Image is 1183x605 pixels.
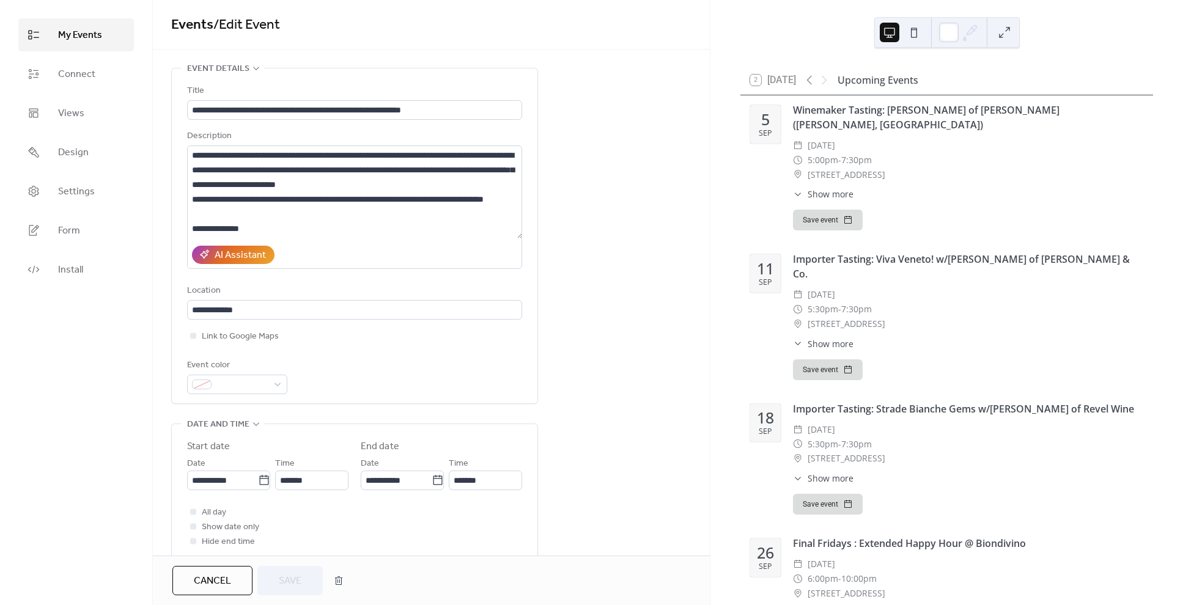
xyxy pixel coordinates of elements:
div: 18 [757,410,774,425]
span: 6:00pm [808,571,838,586]
span: 5:00pm [808,153,838,167]
div: Final Fridays : Extended Happy Hour @ Biondivino [793,536,1143,551]
button: Cancel [172,566,252,595]
span: [DATE] [808,138,835,153]
span: Show more [808,472,853,485]
span: Hide end time [202,535,255,549]
div: Sep [759,563,772,571]
span: Show more [808,188,853,200]
button: ​Show more [793,472,853,485]
span: Event details [187,62,249,76]
span: - [838,302,841,317]
div: End date [361,439,399,454]
span: Connect [58,67,95,82]
span: Settings [58,185,95,199]
a: Events [171,12,213,38]
span: Date [187,457,205,471]
div: Importer Tasting: Strade Bianche Gems w/[PERSON_NAME] of Revel Wine [793,402,1143,416]
div: ​ [793,287,803,302]
a: Settings [18,175,134,208]
a: Design [18,136,134,169]
div: ​ [793,167,803,182]
span: Views [58,106,84,121]
div: ​ [793,317,803,331]
div: Description [187,129,520,144]
button: ​Show more [793,337,853,350]
span: [STREET_ADDRESS] [808,167,885,182]
span: - [838,571,841,586]
span: 7:30pm [841,153,872,167]
span: Show date only [202,520,259,535]
div: ​ [793,557,803,571]
div: Winemaker Tasting: [PERSON_NAME] of [PERSON_NAME] ([PERSON_NAME], [GEOGRAPHIC_DATA]) [793,103,1143,132]
span: [STREET_ADDRESS] [808,586,885,601]
span: All day [202,505,226,520]
a: Views [18,97,134,130]
span: 5:30pm [808,437,838,452]
div: Sep [759,279,772,287]
button: Save event [793,359,863,380]
button: Save event [793,494,863,515]
div: ​ [793,422,803,437]
button: AI Assistant [192,246,275,264]
span: Date and time [187,417,249,432]
div: 26 [757,545,774,560]
a: Install [18,253,134,286]
span: Form [58,224,80,238]
div: ​ [793,472,803,485]
div: ​ [793,571,803,586]
span: 7:30pm [841,437,872,452]
div: ​ [793,138,803,153]
div: Event color [187,358,285,373]
button: ​Show more [793,188,853,200]
a: Connect [18,57,134,90]
div: Sep [759,130,772,137]
span: [STREET_ADDRESS] [808,317,885,331]
div: Location [187,284,520,298]
span: - [838,153,841,167]
div: Title [187,84,520,98]
div: ​ [793,586,803,601]
div: 5 [761,112,770,127]
div: AI Assistant [215,248,266,263]
span: Show more [808,337,853,350]
span: [DATE] [808,557,835,571]
span: Time [275,457,295,471]
div: Upcoming Events [838,73,918,87]
div: ​ [793,451,803,466]
span: [DATE] [808,287,835,302]
span: 7:30pm [841,302,872,317]
span: Cancel [194,574,231,588]
button: Save event [793,210,863,230]
span: My Events [58,28,102,43]
span: Install [58,263,83,277]
div: ​ [793,437,803,452]
div: ​ [793,153,803,167]
span: - [838,437,841,452]
div: Sep [759,428,772,436]
span: / Edit Event [213,12,280,38]
div: ​ [793,302,803,317]
div: 11 [757,261,774,276]
span: 10:00pm [841,571,877,586]
div: ​ [793,188,803,200]
div: Start date [187,439,230,454]
span: Date [361,457,379,471]
a: Form [18,214,134,247]
a: My Events [18,18,134,51]
span: [DATE] [808,422,835,437]
div: ​ [793,337,803,350]
span: 5:30pm [808,302,838,317]
span: [STREET_ADDRESS] [808,451,885,466]
span: Link to Google Maps [202,329,279,344]
span: Time [449,457,468,471]
div: Importer Tasting: Viva Veneto! w/[PERSON_NAME] of [PERSON_NAME] & Co. [793,252,1143,281]
span: Design [58,145,89,160]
